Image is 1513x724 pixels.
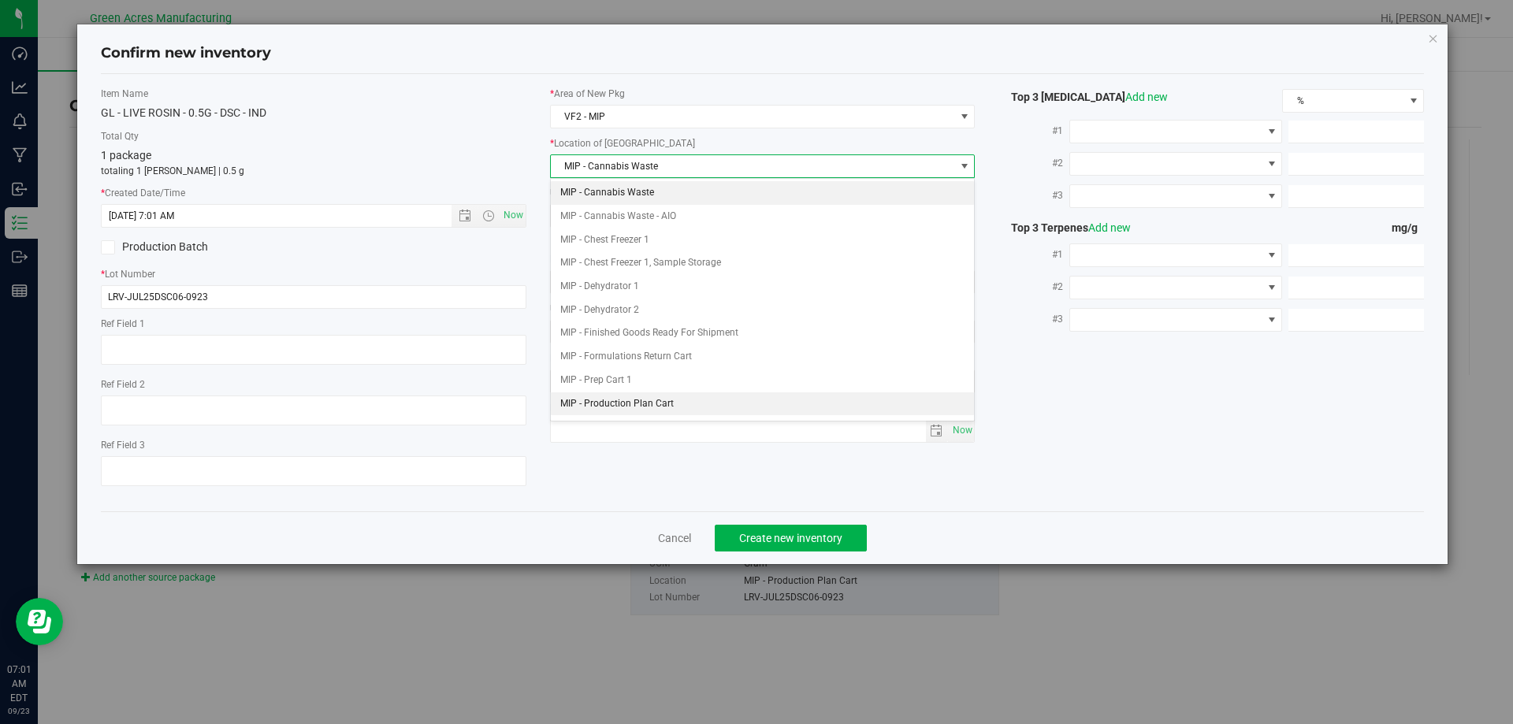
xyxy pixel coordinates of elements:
label: Lot Number [101,267,526,281]
label: Ref Field 1 [101,317,526,331]
label: Item Name [101,87,526,101]
span: Top 3 [MEDICAL_DATA] [998,91,1168,103]
span: Set Current date [949,419,976,442]
li: MIP - Dehydrator 1 [551,275,975,299]
label: #2 [998,273,1069,301]
a: Add new [1088,221,1131,234]
li: MIP - Chest Freezer 1 [551,228,975,252]
li: MIP - Cannabis Waste [551,181,975,205]
li: MIP - Dehydrator 2 [551,299,975,322]
div: GL - LIVE ROSIN - 0.5G - DSC - IND [101,105,526,121]
li: MIP - Raw Material Storage [551,415,975,439]
span: MIP - Cannabis Waste [551,155,955,177]
button: Create new inventory [715,525,867,551]
label: Location of [GEOGRAPHIC_DATA] [550,136,976,150]
label: #3 [998,305,1069,333]
li: MIP - Finished Goods Ready For Shipment [551,321,975,345]
h4: Confirm new inventory [101,43,271,64]
label: Ref Field 2 [101,377,526,392]
label: Total Qty [101,129,526,143]
label: Area of New Pkg [550,87,976,101]
span: Set Current date [500,204,526,227]
li: MIP - Production Plan Cart [551,392,975,416]
span: select [954,155,974,177]
label: #1 [998,240,1069,269]
a: Cancel [658,530,691,546]
label: Production Batch [101,239,302,255]
span: % [1283,90,1403,112]
span: Open the time view [474,210,501,222]
iframe: Resource center [16,598,63,645]
label: #1 [998,117,1069,145]
label: #3 [998,181,1069,210]
li: MIP - Formulations Return Cart [551,345,975,369]
li: MIP - Cannabis Waste - AIO [551,205,975,228]
span: Top 3 Terpenes [998,221,1131,234]
span: 1 package [101,149,151,162]
span: select [926,420,949,442]
span: mg/g [1392,221,1424,234]
span: select [948,420,974,442]
a: Add new [1125,91,1168,103]
span: Open the date view [452,210,478,222]
label: #2 [998,149,1069,177]
span: Create new inventory [739,532,842,544]
li: MIP - Prep Cart 1 [551,369,975,392]
p: totaling 1 [PERSON_NAME] | 0.5 g [101,164,526,178]
span: VF2 - MIP [551,106,955,128]
label: Created Date/Time [101,186,526,200]
label: Ref Field 3 [101,438,526,452]
li: MIP - Chest Freezer 1, Sample Storage [551,251,975,275]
